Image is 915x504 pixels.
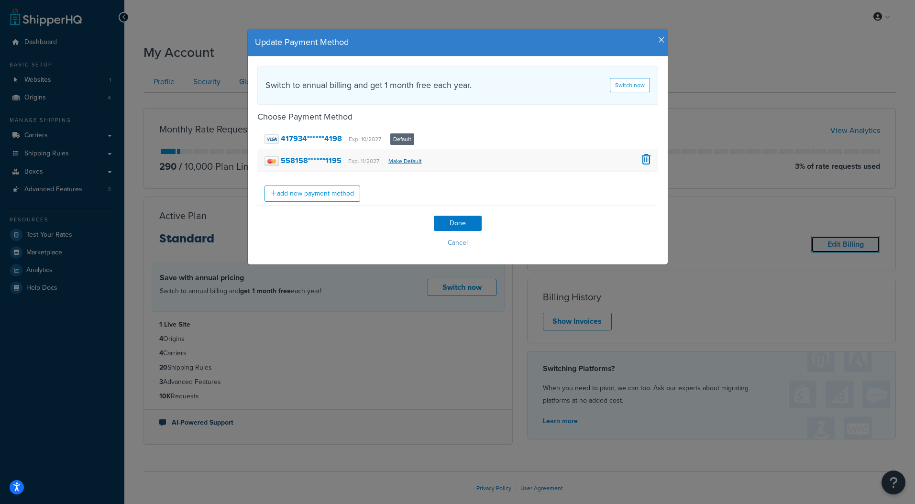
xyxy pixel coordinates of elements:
h4: Update Payment Method [255,36,661,49]
input: Done [434,216,482,231]
a: Make Default [388,157,422,165]
small: Exp. 10/2027 [349,135,381,143]
span: Default [390,133,414,145]
h4: Switch to annual billing and get 1 month free each year. [265,79,472,92]
h4: Choose Payment Method [257,110,658,123]
button: Cancel [257,236,658,250]
a: Switch now [610,78,650,92]
small: Exp. 11/2027 [348,157,379,165]
a: add new payment method [265,186,360,202]
img: mastercard.png [265,156,279,166]
img: visa.png [265,134,279,144]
